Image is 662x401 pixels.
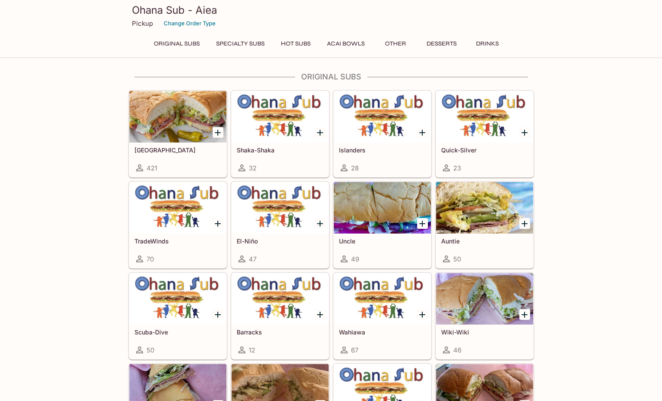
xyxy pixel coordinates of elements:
div: Quick-Silver [436,91,533,143]
h4: Original Subs [128,72,534,82]
button: Add Quick-Silver [519,127,530,138]
h5: Uncle [339,237,426,245]
div: Barracks [232,273,329,325]
button: Original Subs [149,38,204,50]
span: 47 [249,255,256,263]
h5: Auntie [441,237,528,245]
span: 421 [146,164,157,172]
button: Add Islanders [417,127,428,138]
a: Auntie50 [436,182,534,268]
h5: [GEOGRAPHIC_DATA] [134,146,221,154]
a: Uncle49 [333,182,431,268]
h5: Shaka-Shaka [237,146,323,154]
a: Scuba-Dive50 [129,273,227,359]
div: Uncle [334,182,431,234]
button: Add Auntie [519,218,530,229]
h5: Wahiawa [339,328,426,336]
button: Add Scuba-Dive [213,309,223,320]
h5: Quick-Silver [441,146,528,154]
span: 46 [453,346,461,354]
span: 50 [146,346,154,354]
h5: TradeWinds [134,237,221,245]
button: Change Order Type [160,17,220,30]
h5: Wiki-Wiki [441,328,528,336]
button: Add Wiki-Wiki [519,309,530,320]
a: Shaka-Shaka32 [231,91,329,177]
div: Scuba-Dive [129,273,226,325]
button: Add Wahiawa [417,309,428,320]
button: Acai Bowls [322,38,369,50]
button: Add TradeWinds [213,218,223,229]
div: Auntie [436,182,533,234]
div: TradeWinds [129,182,226,234]
button: Specialty Subs [211,38,269,50]
a: Wiki-Wiki46 [436,273,534,359]
a: El-Niño47 [231,182,329,268]
span: 28 [351,164,359,172]
button: Desserts [422,38,461,50]
a: [GEOGRAPHIC_DATA]421 [129,91,227,177]
h5: Scuba-Dive [134,328,221,336]
button: Add El-Niño [315,218,326,229]
button: Hot Subs [276,38,315,50]
span: 50 [453,255,461,263]
button: Add Italinano [213,127,223,138]
span: 32 [249,164,256,172]
button: Add Uncle [417,218,428,229]
button: Drinks [468,38,507,50]
h5: Islanders [339,146,426,154]
span: 23 [453,164,461,172]
div: Shaka-Shaka [232,91,329,143]
a: Islanders28 [333,91,431,177]
button: Add Barracks [315,309,326,320]
p: Pickup [132,19,153,27]
h5: El-Niño [237,237,323,245]
div: Islanders [334,91,431,143]
span: 49 [351,255,359,263]
span: 67 [351,346,358,354]
div: Wahiawa [334,273,431,325]
button: Add Shaka-Shaka [315,127,326,138]
h3: Ohana Sub - Aiea [132,3,531,17]
button: Other [376,38,415,50]
a: TradeWinds70 [129,182,227,268]
h5: Barracks [237,328,323,336]
span: 70 [146,255,154,263]
a: Wahiawa67 [333,273,431,359]
div: Wiki-Wiki [436,273,533,325]
div: El-Niño [232,182,329,234]
a: Barracks12 [231,273,329,359]
span: 12 [249,346,255,354]
div: Italinano [129,91,226,143]
a: Quick-Silver23 [436,91,534,177]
